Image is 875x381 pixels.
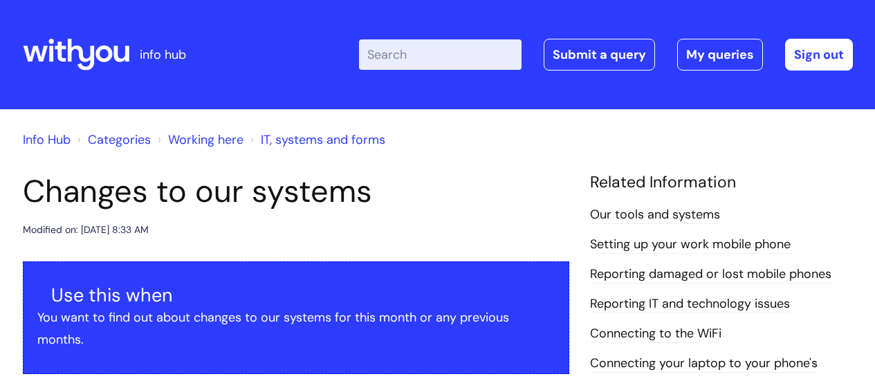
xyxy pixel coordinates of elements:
[88,131,151,148] a: Categories
[23,131,71,148] a: Info Hub
[168,131,243,148] a: Working here
[359,39,853,71] div: | -
[590,173,853,192] h4: Related Information
[544,39,655,71] a: Submit a query
[74,129,151,151] li: Solution home
[590,295,790,313] a: Reporting IT and technology issues
[23,221,149,239] div: Modified on: [DATE] 8:33 AM
[247,129,385,151] li: IT, systems and forms
[140,44,186,66] p: info hub
[785,39,853,71] a: Sign out
[23,173,569,210] h1: Changes to our systems
[359,39,522,70] input: Search
[590,266,831,284] a: Reporting damaged or lost mobile phones
[154,129,243,151] li: Working here
[677,39,763,71] a: My queries
[590,236,791,254] a: Setting up your work mobile phone
[590,325,721,343] a: Connecting to the WiFi
[51,284,555,306] h3: Use this when
[590,206,720,224] a: Our tools and systems
[37,306,555,351] p: You want to find out about changes to our systems for this month or any previous months.
[261,131,385,148] a: IT, systems and forms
